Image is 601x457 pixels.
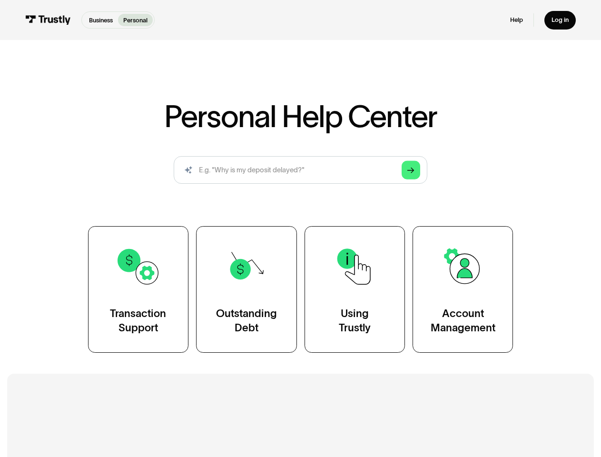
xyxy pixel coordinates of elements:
[88,226,188,353] a: TransactionSupport
[552,16,569,24] div: Log in
[164,101,436,131] h1: Personal Help Center
[413,226,513,353] a: AccountManagement
[25,15,70,25] img: Trustly Logo
[110,307,166,335] div: Transaction Support
[84,14,118,27] a: Business
[118,14,153,27] a: Personal
[174,156,427,184] input: search
[305,226,405,353] a: UsingTrustly
[174,156,427,184] form: Search
[510,16,523,24] a: Help
[216,307,277,335] div: Outstanding Debt
[431,307,495,335] div: Account Management
[544,11,575,30] a: Log in
[123,16,148,25] p: Personal
[339,307,371,335] div: Using Trustly
[196,226,296,353] a: OutstandingDebt
[89,16,113,25] p: Business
